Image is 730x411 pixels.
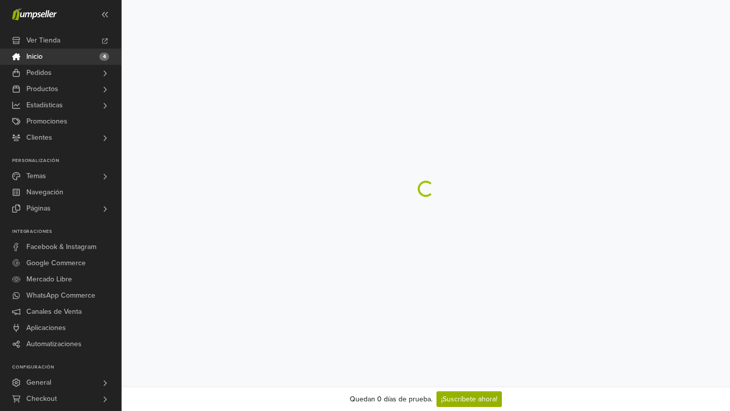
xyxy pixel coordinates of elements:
span: Productos [26,81,58,97]
span: Aplicaciones [26,320,66,336]
span: Automatizaciones [26,336,82,352]
span: Estadísticas [26,97,63,113]
span: Clientes [26,130,52,146]
p: Configuración [12,364,121,371]
a: ¡Suscríbete ahora! [436,391,502,407]
span: WhatsApp Commerce [26,287,95,304]
span: Temas [26,168,46,184]
p: Personalización [12,158,121,164]
span: Mercado Libre [26,271,72,287]
span: Páginas [26,200,51,217]
p: Integraciones [12,229,121,235]
span: Google Commerce [26,255,86,271]
span: General [26,375,51,391]
span: 4 [99,53,109,61]
span: Promociones [26,113,67,130]
span: Canales de Venta [26,304,82,320]
span: Pedidos [26,65,52,81]
span: Inicio [26,49,43,65]
span: Facebook & Instagram [26,239,96,255]
span: Navegación [26,184,63,200]
span: Ver Tienda [26,32,60,49]
div: Quedan 0 días de prueba. [350,394,432,404]
span: Checkout [26,391,57,407]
